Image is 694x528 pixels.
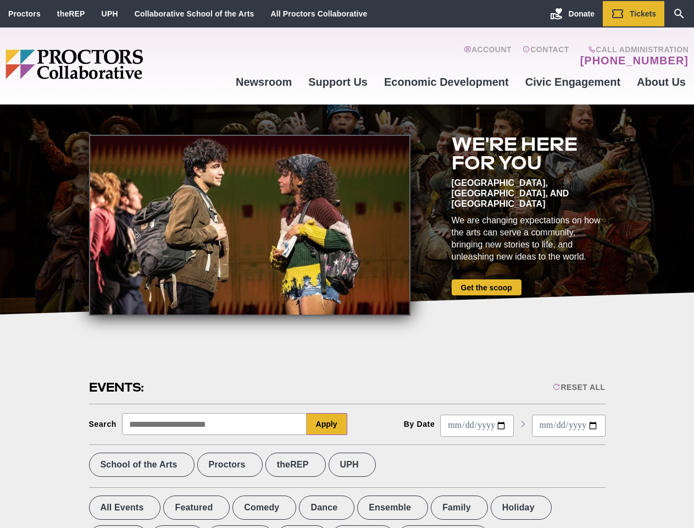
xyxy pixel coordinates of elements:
label: Comedy [232,496,296,520]
a: theREP [57,9,85,18]
label: Featured [163,496,230,520]
label: theREP [265,453,326,477]
h2: We're here for you [452,135,606,172]
div: By Date [404,420,435,428]
a: Newsroom [227,67,300,97]
a: About Us [629,67,694,97]
label: Dance [299,496,354,520]
div: We are changing expectations on how the arts can serve a community, bringing new stories to life,... [452,215,606,263]
a: Civic Engagement [517,67,629,97]
a: Contact [523,45,569,67]
a: Account [464,45,512,67]
div: [GEOGRAPHIC_DATA], [GEOGRAPHIC_DATA], and [GEOGRAPHIC_DATA] [452,178,606,209]
a: [PHONE_NUMBER] [580,54,689,67]
label: Ensemble [357,496,428,520]
a: Economic Development [376,67,517,97]
a: Support Us [300,67,376,97]
a: Proctors [8,9,41,18]
span: Call Administration [577,45,689,54]
div: Reset All [553,383,605,392]
span: Donate [569,9,595,18]
a: Tickets [603,1,664,26]
button: Apply [307,413,347,435]
label: Family [431,496,488,520]
label: School of the Arts [89,453,195,477]
label: UPH [329,453,376,477]
a: Get the scoop [452,279,521,295]
div: Search [89,420,117,428]
a: Collaborative School of the Arts [135,9,254,18]
a: Search [664,1,694,26]
label: Holiday [491,496,552,520]
label: Proctors [197,453,263,477]
a: All Proctors Collaborative [270,9,367,18]
h2: Events: [89,379,146,396]
a: UPH [102,9,118,18]
label: All Events [89,496,161,520]
span: Tickets [630,9,656,18]
img: Proctors logo [5,50,227,79]
a: Donate [542,1,603,26]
